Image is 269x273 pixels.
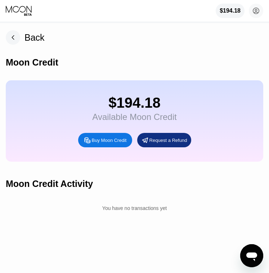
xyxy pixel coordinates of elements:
[149,137,187,143] div: Request a Refund
[6,57,58,68] div: Moon Credit
[24,32,45,43] div: Back
[137,133,191,147] div: Request a Refund
[240,244,263,267] iframe: 메시징 창을 시작하는 버튼
[216,4,245,18] div: $194.18
[92,137,127,143] div: Buy Moon Credit
[92,112,176,122] div: Available Moon Credit
[6,202,263,215] div: You have no transactions yet
[220,8,241,14] div: $194.18
[6,179,93,189] div: Moon Credit Activity
[6,30,45,45] div: Back
[78,133,132,147] div: Buy Moon Credit
[92,95,176,111] div: $194.18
